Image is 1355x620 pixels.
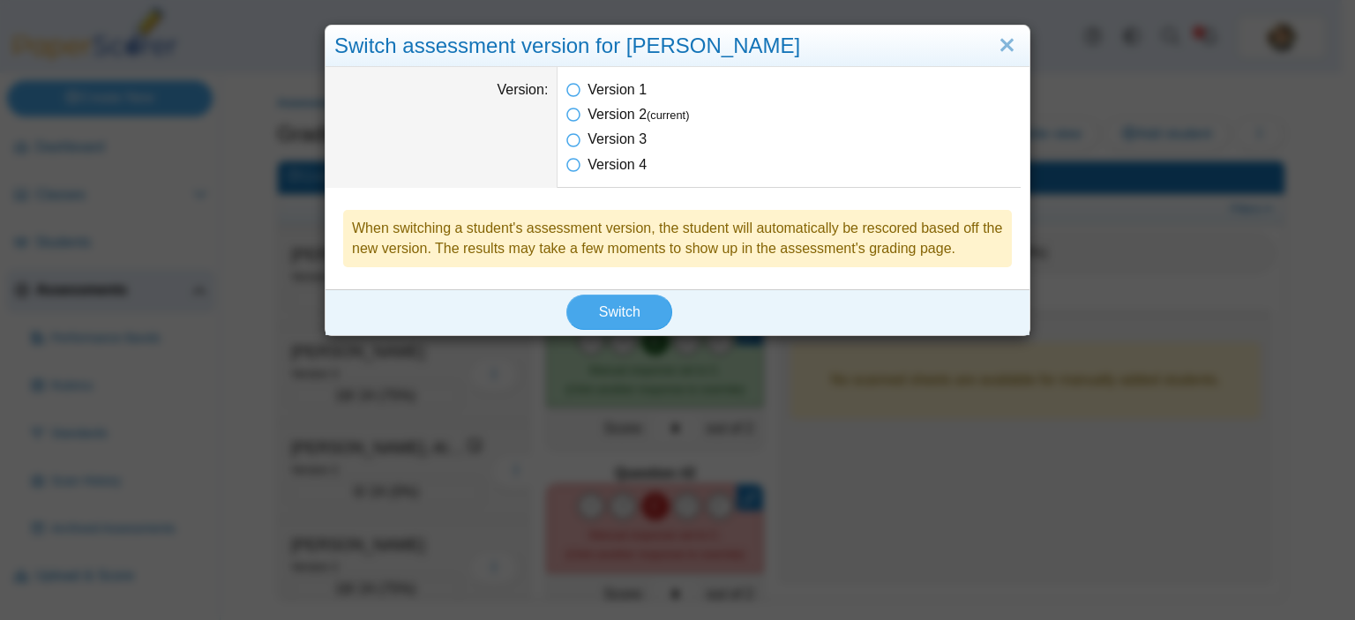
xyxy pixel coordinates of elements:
span: Version 4 [588,157,647,172]
small: (current) [647,108,689,122]
button: Switch [566,295,672,330]
span: Version 3 [588,131,647,146]
span: Switch [599,304,640,319]
label: Version [498,82,549,97]
div: Switch assessment version for [PERSON_NAME] [326,26,1029,67]
span: Version 1 [588,82,647,97]
div: When switching a student's assessment version, the student will automatically be rescored based o... [343,210,1012,267]
span: Version 2 [588,107,689,122]
a: Close [993,31,1021,61]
